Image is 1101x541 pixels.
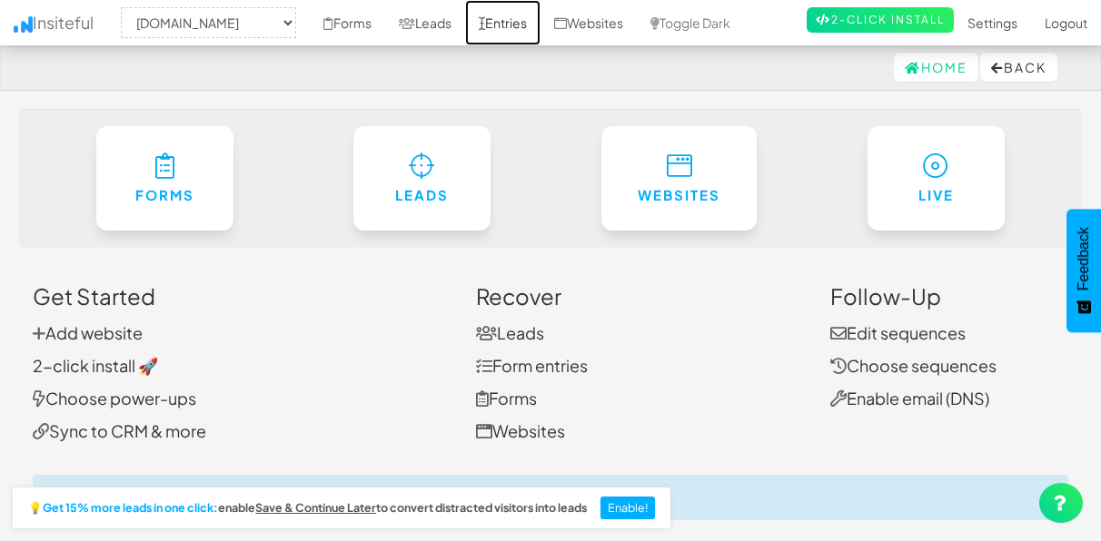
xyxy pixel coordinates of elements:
[476,388,537,408] a: Forms
[255,502,376,515] a: Save & Continue Later
[830,355,997,376] a: Choose sequences
[600,497,656,520] button: Enable!
[894,53,978,82] a: Home
[830,388,989,408] a: Enable email (DNS)
[33,420,206,441] a: Sync to CRM & more
[868,126,1006,231] a: Live
[255,500,376,515] u: Save & Continue Later
[33,284,449,308] h3: Get Started
[1076,227,1092,290] span: Feedback
[390,188,455,203] h6: Leads
[133,188,198,203] h6: Forms
[476,284,803,308] h3: Recover
[1066,209,1101,332] button: Feedback - Show survey
[830,284,1069,308] h3: Follow-Up
[904,188,969,203] h6: Live
[830,322,966,343] a: Edit sequences
[33,355,158,376] a: 2-click install 🚀
[353,126,491,231] a: Leads
[33,322,143,343] a: Add website
[980,53,1057,82] button: Back
[14,16,33,33] img: icon.png
[33,475,1068,520] div: to load your data...
[96,126,234,231] a: Forms
[43,502,218,515] strong: Get 15% more leads in one click:
[476,420,565,441] a: Websites
[28,502,587,515] h2: 💡 enable to convert distracted visitors into leads
[476,322,544,343] a: Leads
[476,355,588,376] a: Form entries
[33,388,196,408] a: Choose power-ups
[807,7,954,33] a: 2-Click Install
[601,126,757,231] a: Websites
[638,188,720,203] h6: Websites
